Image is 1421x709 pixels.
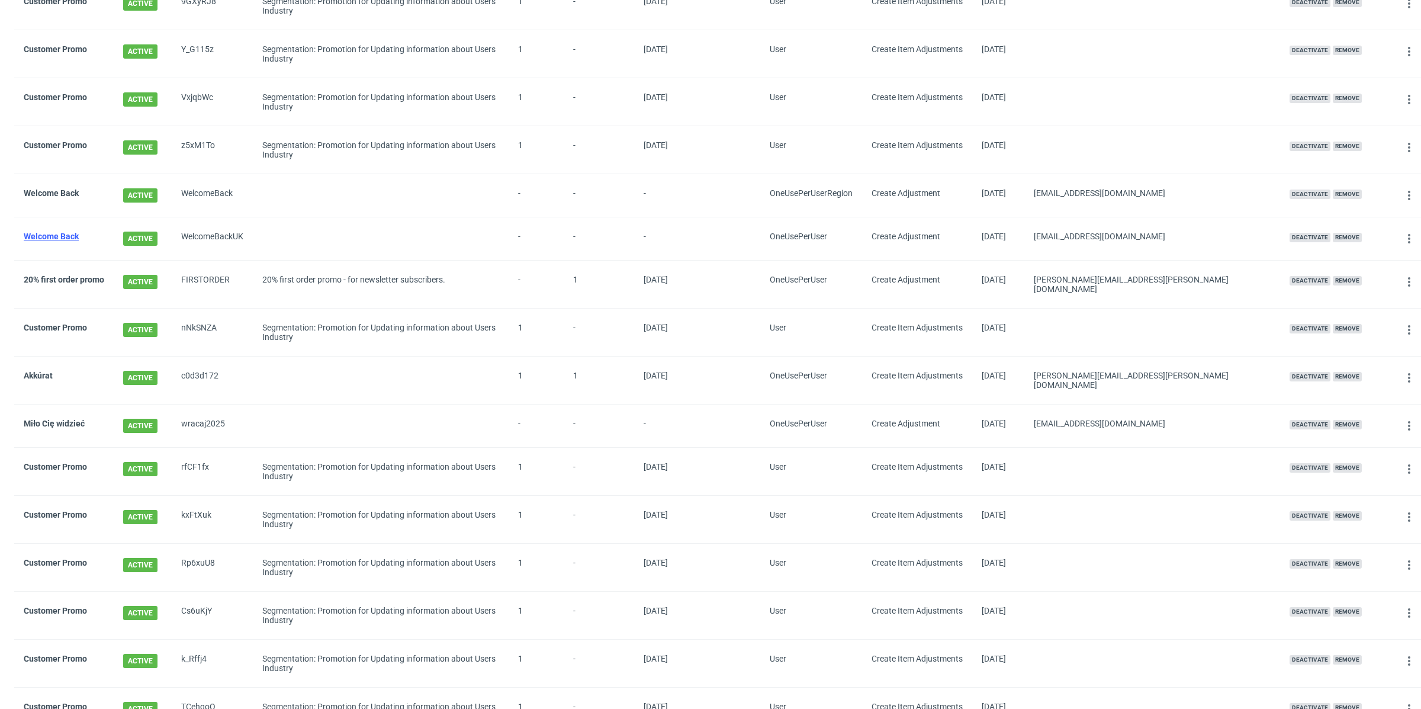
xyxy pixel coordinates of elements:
span: z5xM1To [181,140,243,159]
span: [DATE] [644,371,668,380]
span: ACTIVE [123,188,157,203]
span: ACTIVE [123,606,157,620]
span: Remove [1333,276,1362,285]
span: - [573,654,625,673]
span: [DATE] [982,371,1006,380]
span: Deactivate [1290,607,1330,617]
span: Y_G115z [181,44,243,63]
span: Deactivate [1290,463,1330,473]
span: Remove [1333,46,1362,55]
span: Cs6uKjY [181,606,243,625]
div: [EMAIL_ADDRESS][DOMAIN_NAME] [1034,188,1271,198]
span: Remove [1333,233,1362,242]
span: - [644,232,668,246]
span: ACTIVE [123,558,157,572]
span: Create Item Adjustments [872,371,963,380]
span: Remove [1333,190,1362,199]
span: ACTIVE [123,232,157,246]
span: - [573,92,625,111]
span: Remove [1333,324,1362,333]
div: Segmentation: Promotion for Updating information about Users Industry [262,606,499,625]
span: Deactivate [1290,276,1330,285]
span: [DATE] [644,606,668,615]
span: [DATE] [982,462,1006,471]
span: [DATE] [644,558,668,567]
span: Deactivate [1290,559,1330,569]
div: [PERSON_NAME][EMAIL_ADDRESS][PERSON_NAME][DOMAIN_NAME] [1034,275,1271,294]
span: Remove [1333,142,1362,151]
span: OneUsePerUser [770,275,827,284]
span: [DATE] [982,323,1006,332]
div: [PERSON_NAME][EMAIL_ADDRESS][PERSON_NAME][DOMAIN_NAME] [1034,371,1271,390]
span: Deactivate [1290,190,1330,199]
span: Create Adjustment [872,232,940,241]
span: ACTIVE [123,275,157,289]
span: [DATE] [982,140,1006,150]
span: - [518,275,554,294]
span: - [573,419,625,433]
span: 1 [518,462,523,471]
span: FIRSTORDER [181,275,243,294]
span: User [770,510,786,519]
a: Customer Promo [24,654,87,663]
span: Create Item Adjustments [872,606,963,615]
span: k_Rffj4 [181,654,243,673]
span: Remove [1333,655,1362,665]
span: - [573,44,625,63]
span: Remove [1333,559,1362,569]
span: 1 [518,44,523,54]
span: Remove [1333,511,1362,521]
span: [DATE] [982,44,1006,54]
span: Deactivate [1290,324,1330,333]
span: ACTIVE [123,462,157,476]
span: ACTIVE [123,92,157,107]
a: Akkúrat [24,371,53,380]
a: Customer Promo [24,510,87,519]
span: Create Item Adjustments [872,92,963,102]
span: - [644,419,668,433]
a: Welcome Back [24,188,79,198]
span: ACTIVE [123,140,157,155]
a: 20% first order promo [24,275,104,284]
span: User [770,92,786,102]
span: Deactivate [1290,372,1330,381]
span: [DATE] [982,188,1006,198]
span: 1 [518,140,523,150]
span: WelcomeBack [181,188,243,203]
span: ACTIVE [123,371,157,385]
a: Customer Promo [24,44,87,54]
span: VxjqbWc [181,92,243,111]
span: [DATE] [982,232,1006,241]
span: [DATE] [982,92,1006,102]
span: ACTIVE [123,510,157,524]
span: 1 [518,92,523,102]
span: Create Item Adjustments [872,558,963,567]
span: [DATE] [644,140,668,150]
span: OneUsePerUser Region [770,188,853,198]
a: Customer Promo [24,462,87,471]
span: Create Adjustment [872,419,940,428]
span: ACTIVE [123,323,157,337]
span: Deactivate [1290,511,1330,521]
span: - [573,140,625,159]
span: 1 [518,558,523,567]
span: 1 [518,510,523,519]
span: nNkSNZA [181,323,243,342]
span: Create Item Adjustments [872,510,963,519]
span: - [518,419,554,433]
span: - [518,188,554,203]
span: ACTIVE [123,654,157,668]
span: [DATE] [982,606,1006,615]
a: Welcome Back [24,232,79,241]
span: ACTIVE [123,44,157,59]
div: Segmentation: Promotion for Updating information about Users Industry [262,510,499,529]
span: 1 [518,323,523,332]
span: wracaj2025 [181,419,243,433]
span: 1 [518,371,523,380]
a: Miło Cię widzieć [24,419,85,428]
span: Deactivate [1290,142,1330,151]
div: 20% first order promo - for newsletter subscribers. [262,275,499,284]
span: rfCF1fx [181,462,243,481]
span: - [518,232,554,246]
span: Deactivate [1290,233,1330,242]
